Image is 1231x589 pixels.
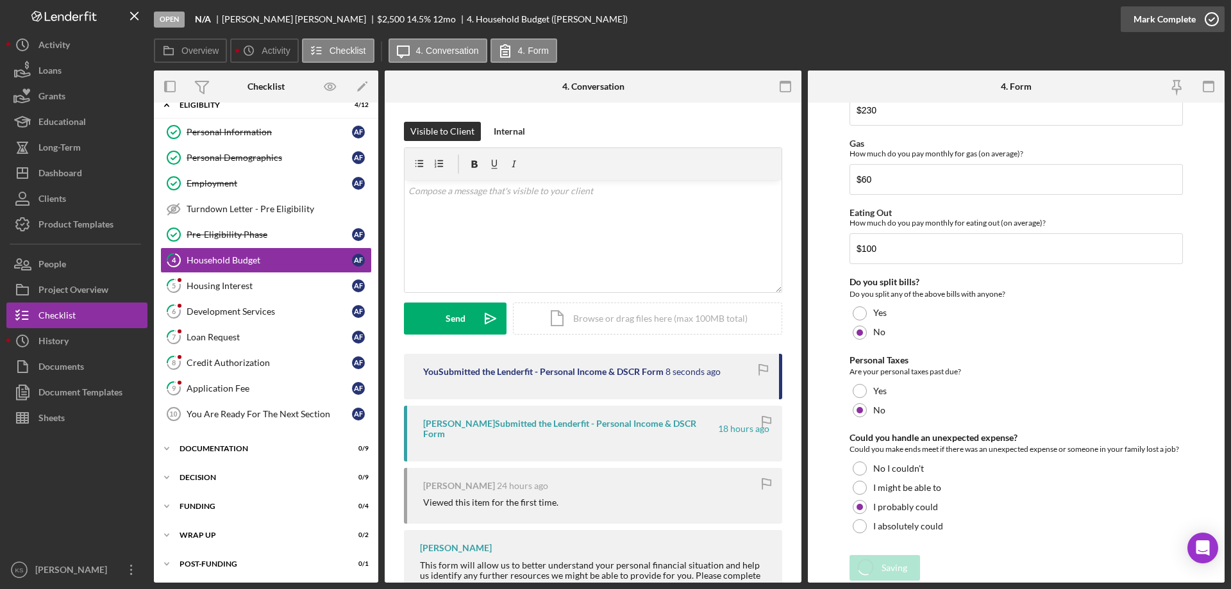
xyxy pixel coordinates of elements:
a: 6Development ServicesAF [160,299,372,324]
button: Checklist [6,303,147,328]
div: 4. Conversation [562,81,624,92]
tspan: 6 [172,307,176,315]
label: Gas [850,138,864,149]
div: 0 / 9 [346,474,369,481]
div: Clients [38,186,66,215]
div: Could you handle an unexpected expense? [850,433,1183,443]
div: Send [446,303,465,335]
a: Project Overview [6,277,147,303]
div: [PERSON_NAME] [PERSON_NAME] [222,14,377,24]
div: Activity [38,32,70,61]
label: No [873,327,885,337]
div: Wrap up [180,531,337,539]
div: A F [352,126,365,138]
label: I probably could [873,502,938,512]
div: Product Templates [38,212,113,240]
div: 4 / 12 [346,101,369,109]
div: Checklist [247,81,285,92]
b: N/A [195,14,211,24]
label: No [873,405,885,415]
div: Project Overview [38,277,108,306]
div: Funding [180,502,337,510]
div: A F [352,382,365,395]
text: KS [15,567,24,574]
div: Open Intercom Messenger [1187,533,1218,563]
div: A F [352,228,365,241]
div: Household Budget [187,255,352,265]
label: Yes [873,308,887,318]
button: Educational [6,109,147,135]
a: 7Loan RequestAF [160,324,372,350]
div: Development Services [187,306,352,317]
a: Personal InformationAF [160,119,372,145]
div: [PERSON_NAME] [423,481,495,491]
label: I might be able to [873,483,941,493]
div: Do you split any of the above bills with anyone? [850,288,1183,301]
div: [PERSON_NAME] [32,557,115,586]
div: People [38,251,66,280]
div: 14.5 % [406,14,431,24]
a: 10You Are Ready For The Next SectionAF [160,401,372,427]
tspan: 10 [169,410,177,418]
div: Documentation [180,445,337,452]
div: Employment [187,178,352,188]
div: Loan Request [187,332,352,342]
div: Are your personal taxes past due? [850,365,1183,378]
div: Application Fee [187,383,352,394]
button: Document Templates [6,379,147,405]
button: 4. Form [490,38,557,63]
button: Clients [6,186,147,212]
div: Educational [38,109,86,138]
label: 4. Conversation [416,46,479,56]
a: 5Housing InterestAF [160,273,372,299]
div: You Are Ready For The Next Section [187,409,352,419]
div: A F [352,331,365,344]
button: Activity [6,32,147,58]
label: Checklist [330,46,366,56]
div: History [38,328,69,357]
div: How much do you pay monthly for gas (on average)? [850,149,1183,158]
label: No I couldn't [873,463,924,474]
button: Documents [6,354,147,379]
button: Internal [487,122,532,141]
div: A F [352,177,365,190]
div: 4. Household Budget ([PERSON_NAME]) [467,14,628,24]
div: Housing Interest [187,281,352,291]
div: Document Templates [38,379,122,408]
div: Saving [882,555,907,581]
div: Post-Funding [180,560,337,568]
time: 2025-10-15 13:38 [666,367,721,377]
tspan: 7 [172,333,176,341]
div: Pre-Eligibility Phase [187,229,352,240]
div: Visible to Client [410,122,474,141]
button: Grants [6,83,147,109]
button: Product Templates [6,212,147,237]
tspan: 8 [172,358,176,367]
button: Loans [6,58,147,83]
label: I absolutely could [873,521,943,531]
div: [PERSON_NAME] Submitted the Lenderfit - Personal Income & DSCR Form [423,419,716,439]
div: 4. Form [1001,81,1032,92]
button: Long-Term [6,135,147,160]
div: A F [352,408,365,420]
div: Personal Information [187,127,352,137]
button: 4. Conversation [389,38,487,63]
label: Activity [262,46,290,56]
button: Checklist [302,38,374,63]
div: Personal Demographics [187,153,352,163]
div: 0 / 4 [346,502,369,510]
label: Overview [181,46,219,56]
button: Sheets [6,405,147,431]
div: A F [352,356,365,369]
div: Grants [38,83,65,112]
div: Turndown Letter - Pre Eligibility [187,204,371,214]
button: Dashboard [6,160,147,186]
